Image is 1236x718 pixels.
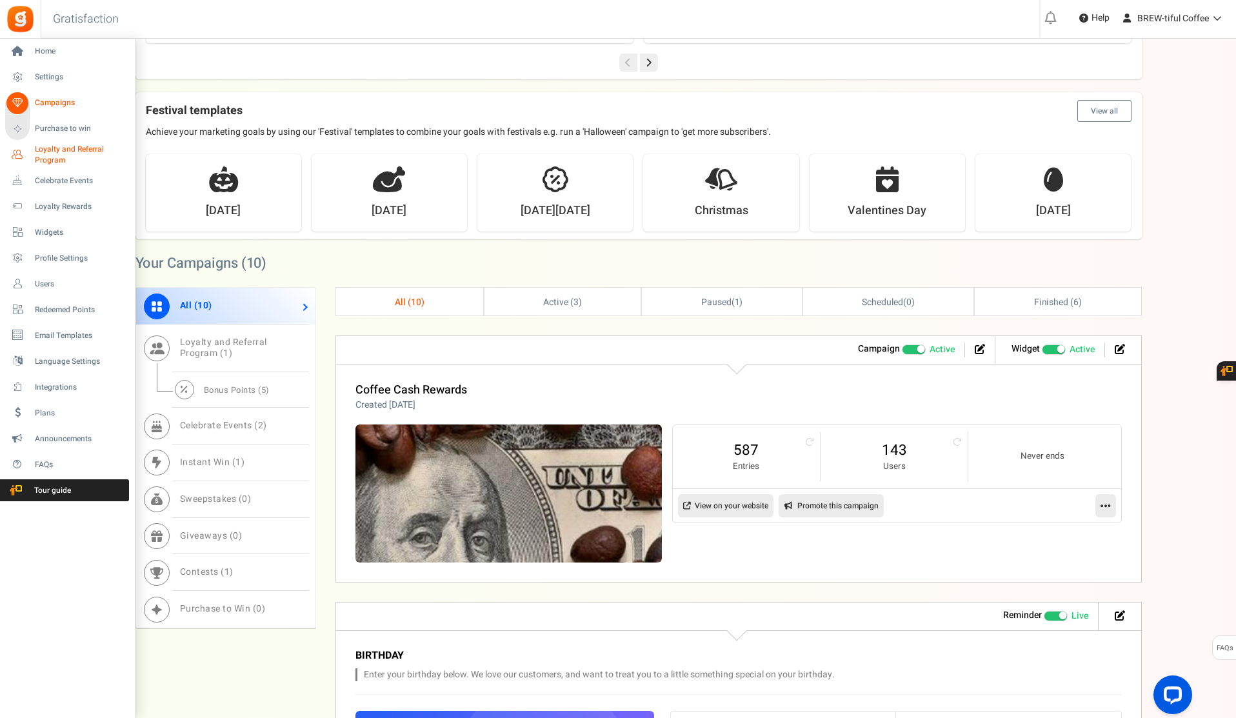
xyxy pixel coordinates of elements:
[930,343,955,356] span: Active
[701,295,732,309] span: Paused
[1074,8,1115,28] a: Help
[355,399,467,412] p: Created [DATE]
[180,602,266,615] span: Purchase to Win ( )
[906,295,912,309] span: 0
[5,428,129,450] a: Announcements
[204,384,270,396] span: Bonus Points ( )
[5,350,129,372] a: Language Settings
[372,203,406,219] strong: [DATE]
[242,492,248,506] span: 0
[35,175,125,186] span: Celebrate Events
[5,221,129,243] a: Widgets
[5,144,129,166] a: Loyalty and Referral Program
[1034,295,1082,309] span: Finished ( )
[256,602,262,615] span: 0
[1012,342,1040,355] strong: Widget
[1036,203,1071,219] strong: [DATE]
[6,485,96,496] span: Tour guide
[35,46,125,57] span: Home
[224,565,230,579] span: 1
[180,335,267,360] span: Loyalty and Referral Program ( )
[233,529,239,543] span: 0
[5,195,129,217] a: Loyalty Rewards
[833,461,955,473] small: Users
[779,494,884,517] a: Promote this campaign
[35,97,125,108] span: Campaigns
[235,455,241,469] span: 1
[5,402,129,424] a: Plans
[5,454,129,475] a: FAQs
[35,356,125,367] span: Language Settings
[735,295,740,309] span: 1
[5,92,129,114] a: Campaigns
[5,376,129,398] a: Integrations
[355,650,968,662] h3: BIRTHDAY
[695,203,748,219] strong: Christmas
[135,257,267,270] h2: Your Campaigns ( )
[180,565,234,579] span: Contests ( )
[39,6,133,32] h3: Gratisfaction
[146,100,1131,122] h4: Festival templates
[678,494,773,517] a: View on your website
[686,461,807,473] small: Entries
[355,668,968,681] p: Enter your birthday below. We love our customers, and want to treat you to a little something spe...
[395,295,424,309] span: All ( )
[180,419,267,432] span: Celebrate Events ( )
[35,227,125,238] span: Widgets
[1216,636,1233,661] span: FAQs
[35,279,125,290] span: Users
[35,144,129,166] span: Loyalty and Referral Program
[862,295,914,309] span: ( )
[180,492,252,506] span: Sweepstakes ( )
[543,295,582,309] span: Active ( )
[5,170,129,192] a: Celebrate Events
[180,455,245,469] span: Instant Win ( )
[411,295,421,309] span: 10
[862,295,903,309] span: Scheduled
[146,126,1131,139] p: Achieve your marketing goals by using our 'Festival' templates to combine your goals with festiva...
[35,253,125,264] span: Profile Settings
[848,203,926,219] strong: Valentines Day
[701,295,743,309] span: ( )
[180,529,243,543] span: Giveaways ( )
[1137,12,1209,25] span: BREW-tiful Coffee
[1070,343,1095,356] span: Active
[6,5,35,34] img: Gratisfaction
[35,434,125,444] span: Announcements
[5,41,129,63] a: Home
[35,459,125,470] span: FAQs
[573,295,579,309] span: 3
[5,118,129,140] a: Purchase to win
[858,342,900,355] strong: Campaign
[5,324,129,346] a: Email Templates
[521,203,590,219] strong: [DATE][DATE]
[206,203,241,219] strong: [DATE]
[686,440,807,461] a: 587
[261,384,266,396] span: 5
[355,381,467,399] a: Coffee Cash Rewards
[180,299,212,312] span: All ( )
[5,247,129,269] a: Profile Settings
[1002,343,1105,357] li: Widget activated
[1077,100,1131,122] button: View all
[35,382,125,393] span: Integrations
[223,346,229,360] span: 1
[5,66,129,88] a: Settings
[1088,12,1110,25] span: Help
[5,273,129,295] a: Users
[981,450,1103,463] small: Never ends
[35,408,125,419] span: Plans
[35,123,125,134] span: Purchase to win
[35,72,125,83] span: Settings
[1073,295,1079,309] span: 6
[197,299,208,312] span: 10
[833,440,955,461] a: 143
[258,419,264,432] span: 2
[1072,610,1088,623] span: Live
[246,253,262,274] span: 10
[35,330,125,341] span: Email Templates
[35,304,125,315] span: Redeemed Points
[5,299,129,321] a: Redeemed Points
[35,201,125,212] span: Loyalty Rewards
